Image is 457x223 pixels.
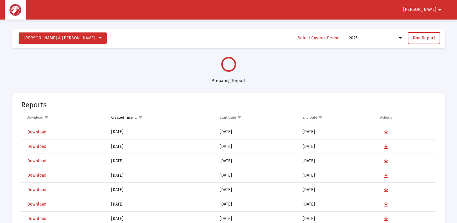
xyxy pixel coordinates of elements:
td: Column Created Time [107,110,215,125]
div: [DATE] [111,201,211,207]
td: [DATE] [215,183,298,197]
span: Show filter options for column 'Start Date' [237,115,242,120]
span: Download [27,130,46,135]
span: Download [27,158,46,163]
div: Start Date [220,115,236,120]
div: [DATE] [111,129,211,135]
img: Dashboard [9,4,21,16]
div: [DATE] [111,216,211,222]
div: [DATE] [111,158,211,164]
mat-card-title: Reports [21,102,47,108]
mat-icon: arrow_drop_down [436,4,443,16]
span: Run Report [413,35,435,41]
span: Download [27,144,46,149]
span: Show filter options for column 'Created Time' [138,115,143,120]
div: Created Time [111,115,133,120]
span: Show filter options for column 'Download' [44,115,49,120]
div: [DATE] [111,173,211,179]
span: 2025 [349,35,358,41]
span: Show filter options for column 'End Date' [318,115,323,120]
span: [PERSON_NAME] [403,7,436,12]
td: Column Download [21,110,107,125]
button: [PERSON_NAME] & [PERSON_NAME] [19,32,107,44]
td: [DATE] [215,125,298,139]
div: End Date [303,115,317,120]
td: [DATE] [215,168,298,183]
div: [DATE] [111,144,211,150]
td: [DATE] [298,154,376,168]
div: [DATE] [111,187,211,193]
td: [DATE] [215,197,298,212]
span: Download [27,216,46,221]
td: [DATE] [298,183,376,197]
td: [DATE] [215,154,298,168]
span: Select Custom Period [298,35,340,41]
div: Download [27,115,43,120]
div: Preparing Report [12,72,445,84]
button: Run Report [408,32,440,44]
span: Download [27,202,46,207]
td: [DATE] [215,139,298,154]
span: Download [27,187,46,192]
td: Column End Date [298,110,376,125]
td: [DATE] [298,125,376,139]
td: Column Start Date [215,110,298,125]
span: [PERSON_NAME] & [PERSON_NAME] [24,35,95,41]
td: [DATE] [298,168,376,183]
td: [DATE] [298,139,376,154]
div: Actions [380,115,392,120]
button: [PERSON_NAME] [396,4,451,16]
td: Column Actions [376,110,436,125]
span: Download [27,173,46,178]
td: [DATE] [298,197,376,212]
